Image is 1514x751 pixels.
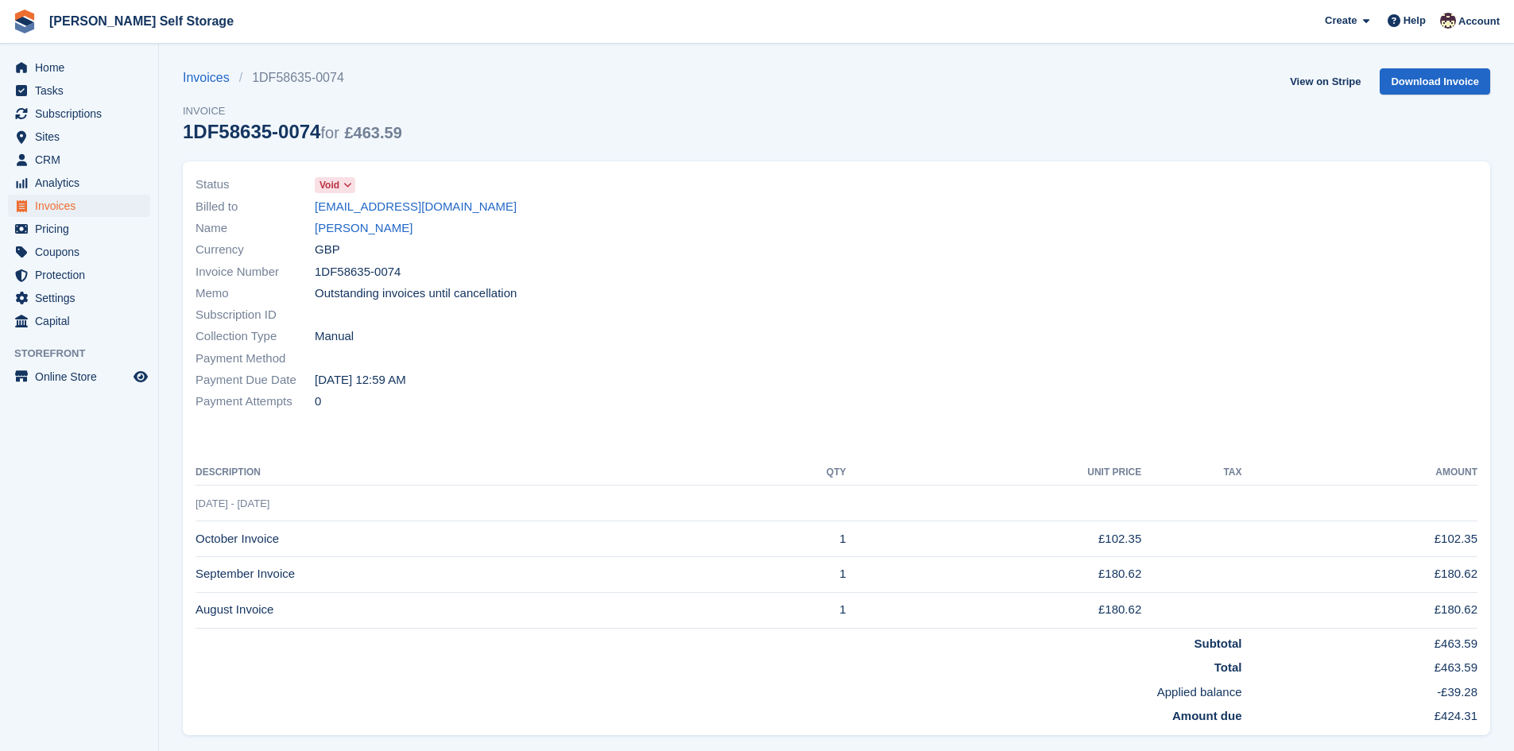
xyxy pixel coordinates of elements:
span: Pricing [35,218,130,240]
td: August Invoice [196,592,739,628]
div: 1DF58635-0074 [183,121,402,142]
span: Outstanding invoices until cancellation [315,285,517,303]
td: £424.31 [1242,701,1477,726]
th: QTY [739,460,846,486]
th: Amount [1242,460,1477,486]
span: Collection Type [196,327,315,346]
span: £463.59 [344,124,401,141]
span: GBP [315,241,340,259]
a: menu [8,172,150,194]
td: £180.62 [846,592,1141,628]
nav: breadcrumbs [183,68,402,87]
span: Capital [35,310,130,332]
td: 1 [739,556,846,592]
a: Preview store [131,367,150,386]
span: Invoices [35,195,130,217]
a: [EMAIL_ADDRESS][DOMAIN_NAME] [315,198,517,216]
span: Memo [196,285,315,303]
strong: Amount due [1172,709,1242,722]
span: 0 [315,393,321,411]
span: Payment Method [196,350,315,368]
a: menu [8,366,150,388]
a: Void [315,176,355,194]
span: Manual [315,327,354,346]
th: Description [196,460,739,486]
span: CRM [35,149,130,171]
span: 1DF58635-0074 [315,263,401,281]
a: menu [8,241,150,263]
a: [PERSON_NAME] Self Storage [43,8,240,34]
span: for [320,124,339,141]
td: £463.59 [1242,628,1477,652]
time: 2025-10-02 23:59:59 UTC [315,371,406,389]
span: Payment Due Date [196,371,315,389]
a: menu [8,126,150,148]
span: Coupons [35,241,130,263]
a: [PERSON_NAME] [315,219,412,238]
td: September Invoice [196,556,739,592]
span: Name [196,219,315,238]
td: £180.62 [846,556,1141,592]
strong: Total [1214,660,1242,674]
span: Invoice [183,103,402,119]
span: Currency [196,241,315,259]
span: Storefront [14,346,158,362]
span: Invoice Number [196,263,315,281]
td: Applied balance [196,677,1242,702]
a: menu [8,56,150,79]
td: £102.35 [1242,521,1477,557]
td: £102.35 [846,521,1141,557]
span: Subscription ID [196,306,315,324]
td: October Invoice [196,521,739,557]
td: -£39.28 [1242,677,1477,702]
a: View on Stripe [1284,68,1367,95]
span: Status [196,176,315,194]
strong: Subtotal [1195,637,1242,650]
a: menu [8,264,150,286]
span: Sites [35,126,130,148]
span: Void [319,178,339,192]
span: [DATE] - [DATE] [196,497,269,509]
span: Tasks [35,79,130,102]
span: Settings [35,287,130,309]
a: menu [8,79,150,102]
span: Payment Attempts [196,393,315,411]
span: Account [1458,14,1500,29]
a: menu [8,287,150,309]
td: 1 [739,592,846,628]
a: menu [8,195,150,217]
img: Jacob Esser [1440,13,1456,29]
a: Download Invoice [1380,68,1490,95]
td: £463.59 [1242,652,1477,677]
td: 1 [739,521,846,557]
th: Tax [1141,460,1241,486]
span: Help [1404,13,1426,29]
span: Create [1325,13,1357,29]
span: Billed to [196,198,315,216]
img: stora-icon-8386f47178a22dfd0bd8f6a31ec36ba5ce8667c1dd55bd0f319d3a0aa187defe.svg [13,10,37,33]
span: Subscriptions [35,103,130,125]
th: Unit Price [846,460,1141,486]
a: menu [8,218,150,240]
a: menu [8,103,150,125]
span: Analytics [35,172,130,194]
span: Online Store [35,366,130,388]
td: £180.62 [1242,556,1477,592]
td: £180.62 [1242,592,1477,628]
a: Invoices [183,68,239,87]
span: Protection [35,264,130,286]
a: menu [8,310,150,332]
a: menu [8,149,150,171]
span: Home [35,56,130,79]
